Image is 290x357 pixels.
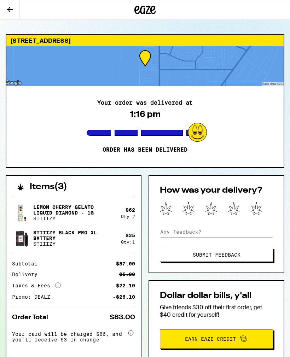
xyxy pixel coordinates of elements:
span: Your card will be charged $86, and you’ll receive $3 in change [12,329,127,343]
h2: Items ( 3 ) [30,183,67,191]
div: Subtotal [12,261,42,266]
p: STIIIZY Black Pro XL Battery [33,230,115,241]
h2: Your order was delivered at [97,100,193,106]
div: $87.00 [116,261,135,266]
div: $22.10 [116,283,135,288]
div: 1:16 pm [130,109,161,119]
div: Qty: 1 [121,240,135,244]
p: STIIIZY [33,216,115,221]
p: Lemon Cherry Gelato Liquid Diamond - 1g [33,204,115,216]
p: Order has been delivered [103,146,187,153]
div: Taxes & Fees [12,282,61,289]
input: Any feedback? [160,227,273,237]
button: Submit Feedback [160,248,273,262]
div: $ 62 [126,207,135,213]
img: STIIIZY Black Pro XL Battery [12,228,32,248]
button: Earn Eaze Credit [160,329,273,349]
div: Order Total [12,314,53,321]
div: -$26.10 [113,294,135,299]
div: [STREET_ADDRESS] [6,35,284,46]
div: Delivery [12,272,42,277]
h2: Dollar dollar bills, y'all [160,292,273,300]
div: $5.00 [119,272,135,277]
span: Earn Eaze Credit [185,336,236,341]
div: Promo: DEALZ [12,294,55,299]
p: Give friends $30 off their first order, get $40 credit for yourself! [160,304,273,318]
span: Submit Feedback [193,252,240,257]
h2: How was your delivery? [160,186,273,195]
img: Lemon Cherry Gelato Liquid Diamond - 1g [12,203,32,223]
div: $ 25 [126,233,135,238]
div: $83.00 [110,314,135,321]
p: STIIIZY [33,241,115,247]
div: Qty: 2 [121,214,135,219]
